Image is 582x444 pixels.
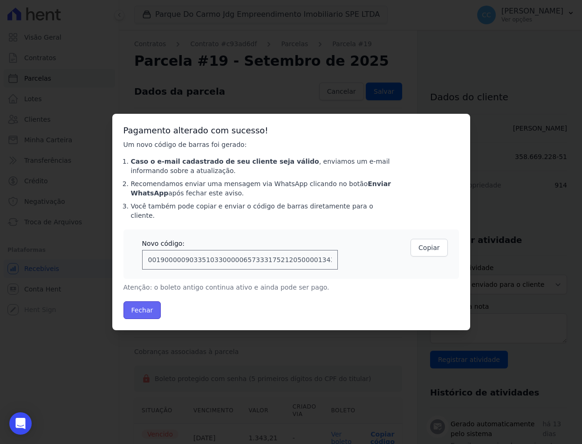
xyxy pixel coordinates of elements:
[9,412,32,435] div: Open Intercom Messenger
[123,283,392,292] p: Atenção: o boleto antigo continua ativo e ainda pode ser pago.
[123,125,459,136] h3: Pagamento alterado com sucesso!
[131,157,392,175] li: , enviamos um e-mail informando sobre a atualização.
[131,179,392,198] li: Recomendamos enviar uma mensagem via WhatsApp clicando no botão após fechar este aviso.
[142,239,338,248] div: Novo código:
[411,239,447,257] button: Copiar
[142,250,338,270] input: 00190000090335103300000657333175212050000134321
[131,180,391,197] strong: Enviar WhatsApp
[131,158,319,165] strong: Caso o e-mail cadastrado de seu cliente seja válido
[131,201,392,220] li: Você também pode copiar e enviar o código de barras diretamente para o cliente.
[123,140,392,149] p: Um novo código de barras foi gerado:
[123,301,161,319] button: Fechar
